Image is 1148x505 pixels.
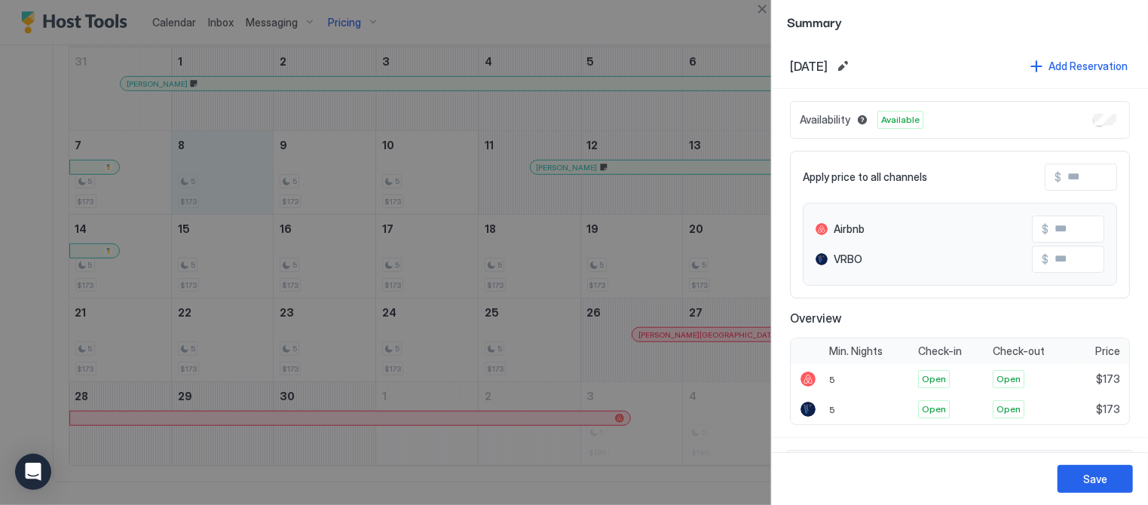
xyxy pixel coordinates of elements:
span: Min. Nights [829,344,883,358]
span: $ [1055,170,1061,184]
span: Open [922,372,946,386]
span: $ [1042,222,1049,236]
span: Price [1095,344,1120,358]
span: VRBO [834,252,862,266]
span: $ [1042,252,1049,266]
span: Airbnb [834,222,865,236]
span: 5 [829,374,835,385]
span: $173 [1096,402,1120,416]
span: Available [881,113,920,127]
span: Open [996,372,1021,386]
button: Edit date range [834,57,852,75]
span: Open [922,402,946,416]
span: Availability [800,113,850,127]
span: Check-out [993,344,1045,358]
button: Add Reservation [1028,56,1130,76]
span: Summary [787,12,1133,31]
span: Check-in [918,344,962,358]
span: Overview [790,311,1130,326]
div: Open Intercom Messenger [15,454,51,490]
div: Add Reservation [1049,58,1128,74]
div: Save [1083,471,1107,487]
button: Blocked dates override all pricing rules and remain unavailable until manually unblocked [853,111,871,129]
span: Open [996,402,1021,416]
button: Save [1058,465,1133,493]
span: Apply price to all channels [803,170,927,184]
span: [DATE] [790,59,828,74]
span: 5 [829,404,835,415]
div: tab-group [787,450,1133,479]
span: $173 [1096,372,1120,386]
